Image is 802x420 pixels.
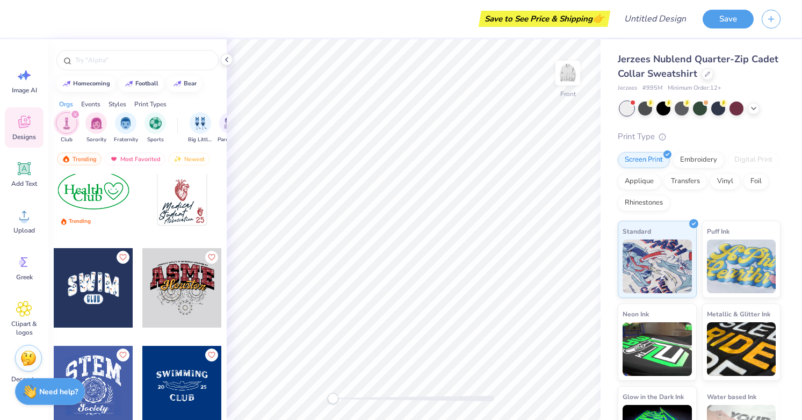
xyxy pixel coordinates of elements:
img: trend_line.gif [173,81,182,87]
button: filter button [144,112,166,144]
img: Neon Ink [623,322,692,376]
button: filter button [218,112,242,144]
div: Screen Print [618,152,670,168]
span: Minimum Order: 12 + [668,84,721,93]
div: filter for Club [56,112,77,144]
img: Metallic & Glitter Ink [707,322,776,376]
input: Untitled Design [616,8,695,30]
button: Like [205,251,218,264]
div: Events [81,99,100,109]
span: Parent's Weekend [218,136,242,144]
div: homecoming [73,81,110,86]
div: Embroidery [673,152,724,168]
img: Parent's Weekend Image [224,117,236,129]
span: Sports [147,136,164,144]
div: Foil [743,173,769,190]
span: Jerzees [618,84,637,93]
img: Puff Ink [707,240,776,293]
span: Metallic & Glitter Ink [707,308,770,320]
button: Save [703,10,754,28]
span: Sorority [86,136,106,144]
div: Print Types [134,99,167,109]
span: Glow in the Dark Ink [623,391,684,402]
div: Rhinestones [618,195,670,211]
div: Newest [169,153,209,165]
div: Most Favorited [105,153,165,165]
button: homecoming [56,76,115,92]
div: filter for Big Little Reveal [188,112,213,144]
button: Like [117,349,129,361]
div: football [135,81,158,86]
button: Like [117,251,129,264]
span: Image AI [12,86,37,95]
span: Standard [623,226,651,237]
strong: Need help? [39,387,78,397]
span: Upload [13,226,35,235]
span: Greek [16,273,33,281]
span: Club [61,136,73,144]
div: Save to See Price & Shipping [481,11,608,27]
button: Like [205,349,218,361]
button: football [119,76,163,92]
span: # 995M [642,84,662,93]
div: Accessibility label [328,393,338,404]
div: Transfers [664,173,707,190]
button: bear [167,76,201,92]
div: filter for Parent's Weekend [218,112,242,144]
img: Fraternity Image [120,117,132,129]
span: Puff Ink [707,226,729,237]
span: Water based Ink [707,391,756,402]
div: filter for Sports [144,112,166,144]
img: most_fav.gif [110,155,118,163]
span: 👉 [593,12,604,25]
button: filter button [114,112,138,144]
img: trend_line.gif [125,81,133,87]
img: trending.gif [62,155,70,163]
span: Big Little Reveal [188,136,213,144]
div: Vinyl [710,173,740,190]
div: Print Type [618,131,781,143]
div: Digital Print [727,152,779,168]
div: Front [560,89,576,99]
span: Designs [12,133,36,141]
span: Add Text [11,179,37,188]
div: Orgs [59,99,73,109]
button: filter button [56,112,77,144]
button: filter button [85,112,107,144]
img: Big Little Reveal Image [194,117,206,129]
span: Jerzees Nublend Quarter-Zip Cadet Collar Sweatshirt [618,53,778,80]
span: Decorate [11,375,37,383]
img: trend_line.gif [62,81,71,87]
img: Sorority Image [90,117,103,129]
div: Applique [618,173,661,190]
div: filter for Sorority [85,112,107,144]
div: Trending [57,153,102,165]
div: bear [184,81,197,86]
span: Fraternity [114,136,138,144]
img: newest.gif [174,155,182,163]
span: Neon Ink [623,308,649,320]
button: filter button [188,112,213,144]
div: Trending [69,218,91,226]
img: Sports Image [149,117,162,129]
div: Styles [109,99,126,109]
span: Clipart & logos [6,320,42,337]
input: Try "Alpha" [74,55,212,66]
div: filter for Fraternity [114,112,138,144]
img: Standard [623,240,692,293]
img: Club Image [61,117,73,129]
img: Front [557,62,579,84]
